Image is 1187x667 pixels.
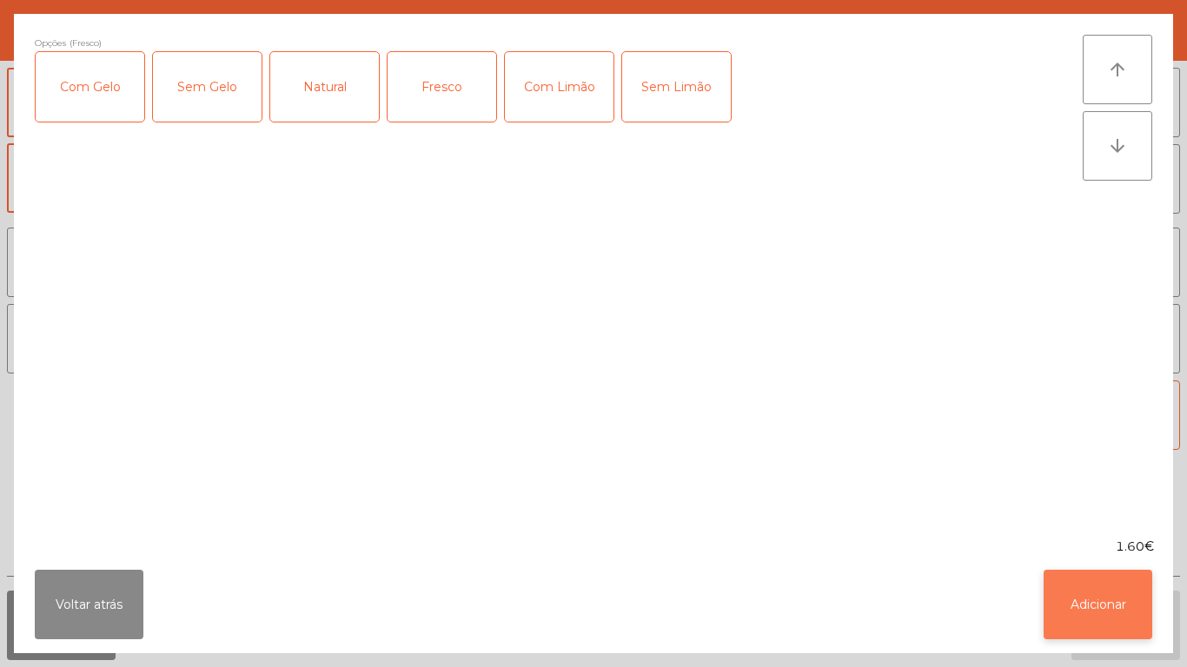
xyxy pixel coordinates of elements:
[622,52,731,122] div: Sem Limão
[35,570,143,639] button: Voltar atrás
[505,52,613,122] div: Com Limão
[14,538,1173,556] div: 1.60€
[1044,570,1152,639] button: Adicionar
[36,52,144,122] div: Com Gelo
[35,35,66,51] span: Opções
[1107,59,1128,80] i: arrow_upward
[153,52,262,122] div: Sem Gelo
[388,52,496,122] div: Fresco
[1083,111,1152,181] button: arrow_downward
[70,35,102,51] span: (Fresco)
[270,52,379,122] div: Natural
[1107,135,1128,156] i: arrow_downward
[1083,35,1152,104] button: arrow_upward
